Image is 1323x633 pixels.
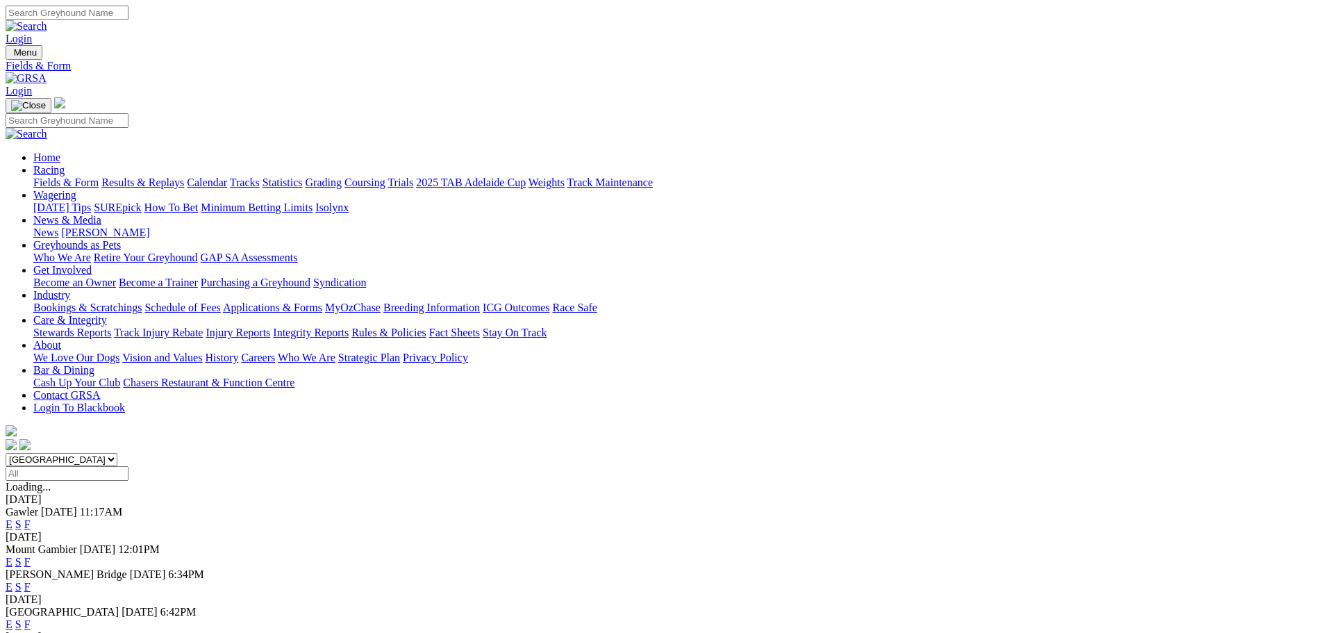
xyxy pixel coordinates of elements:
a: F [24,618,31,630]
div: [DATE] [6,593,1317,606]
a: Who We Are [278,352,335,363]
a: F [24,556,31,568]
a: [DATE] Tips [33,202,91,213]
a: Integrity Reports [273,327,349,338]
a: Isolynx [315,202,349,213]
a: Statistics [263,176,303,188]
div: Get Involved [33,277,1317,289]
img: Search [6,128,47,140]
div: About [33,352,1317,364]
a: Breeding Information [383,302,480,313]
a: F [24,581,31,593]
a: ICG Outcomes [483,302,549,313]
span: [DATE] [122,606,158,618]
div: [DATE] [6,493,1317,506]
a: Grading [306,176,342,188]
span: 6:34PM [168,568,204,580]
img: twitter.svg [19,439,31,450]
a: Purchasing a Greyhound [201,277,310,288]
a: E [6,618,13,630]
a: E [6,556,13,568]
a: 2025 TAB Adelaide Cup [416,176,526,188]
span: [PERSON_NAME] Bridge [6,568,127,580]
span: Menu [14,47,37,58]
a: S [15,581,22,593]
a: Care & Integrity [33,314,107,326]
img: GRSA [6,72,47,85]
span: 6:42PM [160,606,197,618]
a: [PERSON_NAME] [61,227,149,238]
a: Login [6,85,32,97]
span: [DATE] [130,568,166,580]
span: Mount Gambier [6,543,77,555]
img: Search [6,20,47,33]
span: [GEOGRAPHIC_DATA] [6,606,119,618]
a: S [15,518,22,530]
a: Track Maintenance [567,176,653,188]
a: Industry [33,289,70,301]
a: Race Safe [552,302,597,313]
div: Wagering [33,202,1317,214]
a: Results & Replays [101,176,184,188]
span: Gawler [6,506,38,518]
a: Login [6,33,32,44]
a: Vision and Values [122,352,202,363]
a: Careers [241,352,275,363]
a: Stay On Track [483,327,547,338]
div: Industry [33,302,1317,314]
a: Track Injury Rebate [114,327,203,338]
button: Toggle navigation [6,98,51,113]
img: Close [11,100,46,111]
a: Coursing [344,176,385,188]
a: History [205,352,238,363]
a: Rules & Policies [351,327,426,338]
a: Fields & Form [33,176,99,188]
a: Schedule of Fees [144,302,220,313]
a: Bookings & Scratchings [33,302,142,313]
a: F [24,518,31,530]
a: We Love Our Dogs [33,352,119,363]
input: Select date [6,466,128,481]
a: Login To Blackbook [33,402,125,413]
span: Loading... [6,481,51,493]
div: [DATE] [6,531,1317,543]
a: Chasers Restaurant & Function Centre [123,377,294,388]
a: Retire Your Greyhound [94,252,198,263]
a: Wagering [33,189,76,201]
a: Who We Are [33,252,91,263]
a: Minimum Betting Limits [201,202,313,213]
a: Contact GRSA [33,389,100,401]
input: Search [6,113,128,128]
a: Injury Reports [206,327,270,338]
a: Home [33,151,60,163]
a: Strategic Plan [338,352,400,363]
a: Tracks [230,176,260,188]
a: S [15,618,22,630]
img: facebook.svg [6,439,17,450]
a: S [15,556,22,568]
a: Calendar [187,176,227,188]
a: Trials [388,176,413,188]
a: How To Bet [144,202,199,213]
div: Racing [33,176,1317,189]
a: GAP SA Assessments [201,252,298,263]
span: [DATE] [41,506,77,518]
a: Cash Up Your Club [33,377,120,388]
div: Greyhounds as Pets [33,252,1317,264]
a: Applications & Forms [223,302,322,313]
a: Bar & Dining [33,364,94,376]
a: Racing [33,164,65,176]
span: [DATE] [80,543,116,555]
a: Get Involved [33,264,92,276]
button: Toggle navigation [6,45,42,60]
a: Fields & Form [6,60,1317,72]
a: News & Media [33,214,101,226]
div: Bar & Dining [33,377,1317,389]
a: Greyhounds as Pets [33,239,121,251]
a: News [33,227,58,238]
img: logo-grsa-white.png [6,425,17,436]
div: Care & Integrity [33,327,1317,339]
a: MyOzChase [325,302,381,313]
div: News & Media [33,227,1317,239]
